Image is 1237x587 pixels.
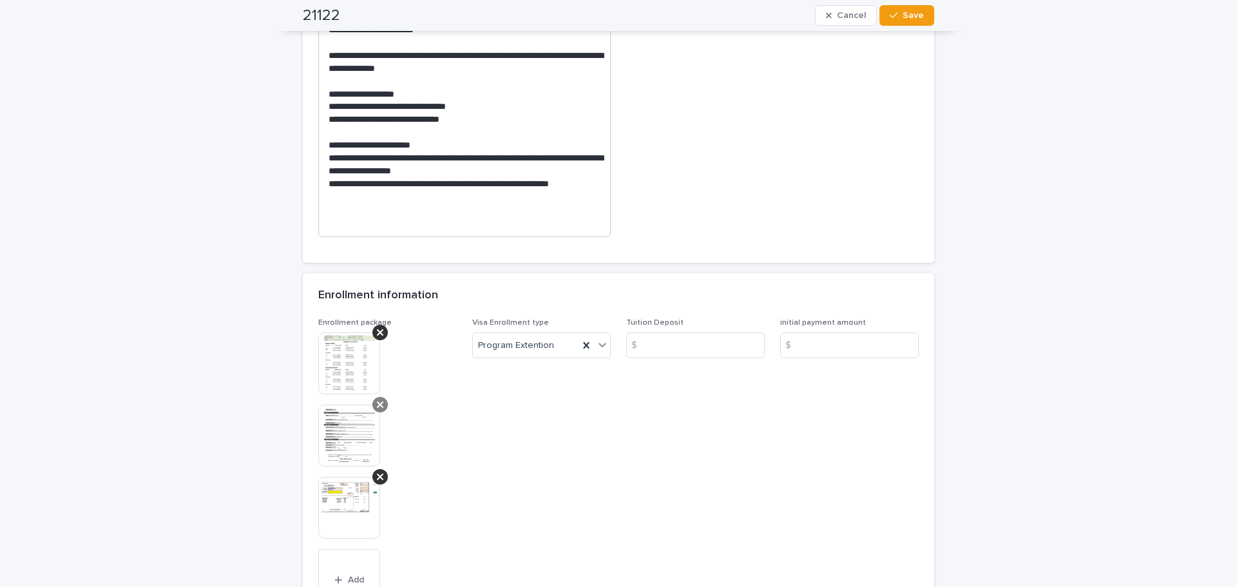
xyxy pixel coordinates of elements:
[318,319,392,327] span: Enrollment package
[903,11,924,20] span: Save
[318,289,438,303] h2: Enrollment information
[626,332,652,358] div: $
[626,319,684,327] span: Tuition Deposit
[472,319,549,327] span: Visa Enrollment type
[780,332,806,358] div: $
[780,319,866,327] span: initial payment amount
[478,339,554,352] span: Program Extention
[815,5,877,26] button: Cancel
[837,11,866,20] span: Cancel
[303,6,340,25] h2: 21122
[879,5,934,26] button: Save
[348,575,364,584] span: Add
